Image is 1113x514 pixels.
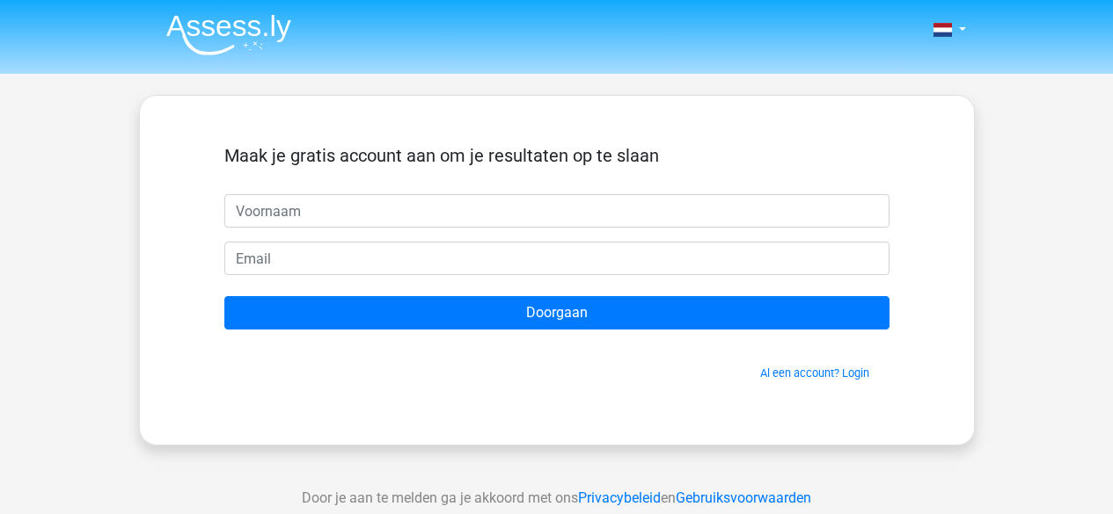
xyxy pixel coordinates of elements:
a: Al een account? Login [760,366,869,380]
a: Privacybeleid [578,489,661,506]
input: Voornaam [224,194,890,228]
h5: Maak je gratis account aan om je resultaten op te slaan [224,145,890,166]
input: Doorgaan [224,296,890,329]
a: Gebruiksvoorwaarden [676,489,811,506]
input: Email [224,242,890,275]
img: Assessly [166,14,291,55]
